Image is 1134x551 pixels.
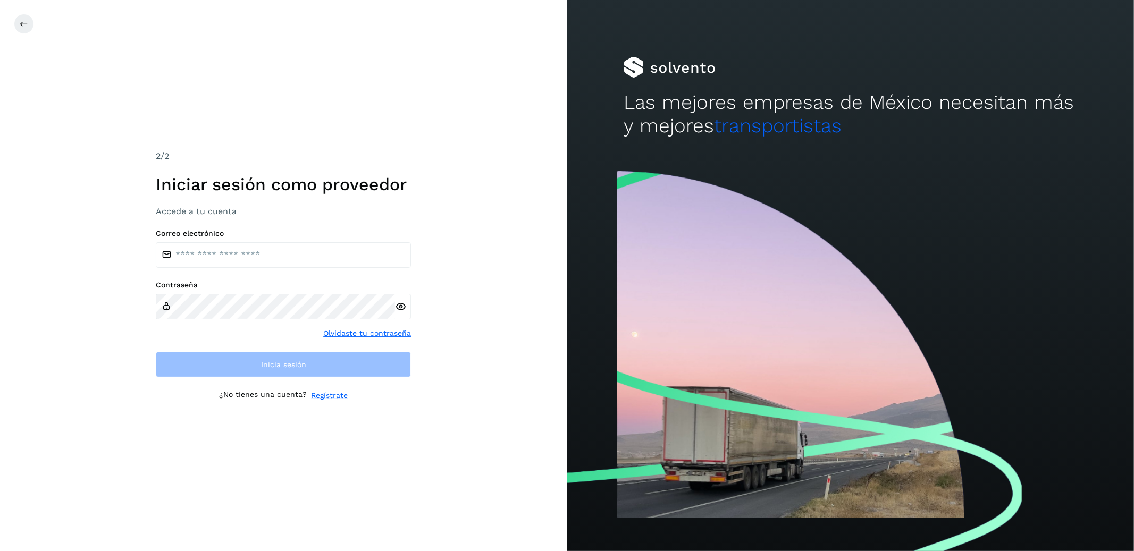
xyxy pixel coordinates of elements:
a: Olvidaste tu contraseña [323,328,411,339]
label: Correo electrónico [156,229,411,238]
h1: Iniciar sesión como proveedor [156,174,411,194]
span: transportistas [714,114,842,137]
span: 2 [156,151,161,161]
h3: Accede a tu cuenta [156,206,411,216]
label: Contraseña [156,281,411,290]
div: /2 [156,150,411,163]
span: Inicia sesión [261,361,306,368]
button: Inicia sesión [156,352,411,377]
h2: Las mejores empresas de México necesitan más y mejores [624,91,1077,138]
a: Regístrate [311,390,348,401]
p: ¿No tienes una cuenta? [219,390,307,401]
